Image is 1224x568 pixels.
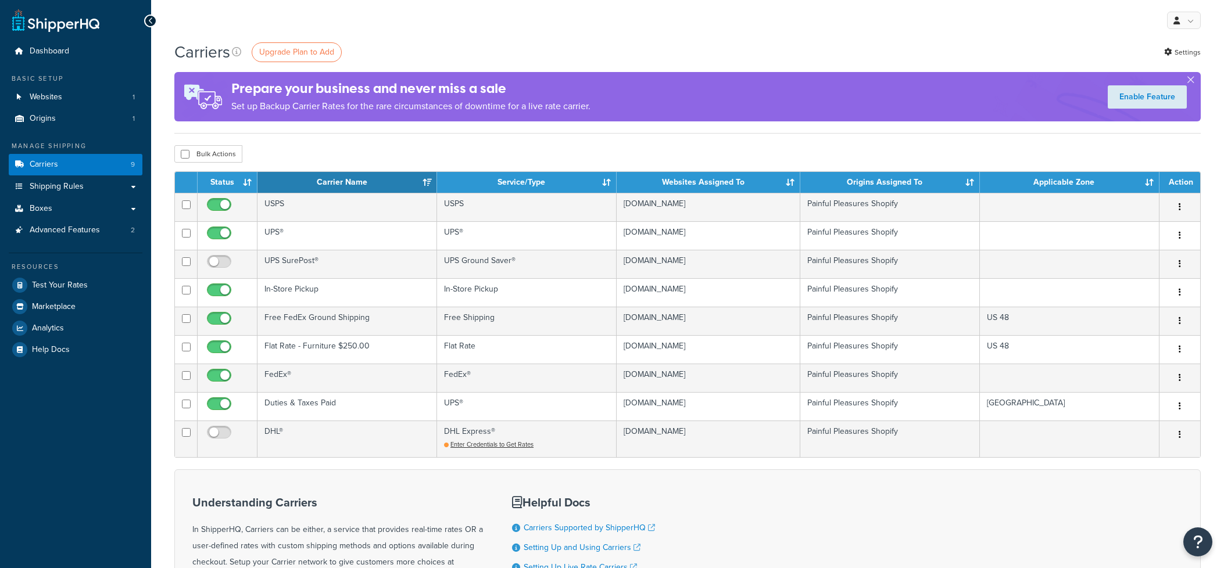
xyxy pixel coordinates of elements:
a: Analytics [9,318,142,339]
td: DHL Express® [437,420,617,457]
li: Advanced Features [9,220,142,241]
th: Status: activate to sort column ascending [198,172,257,193]
th: Service/Type: activate to sort column ascending [437,172,617,193]
span: Shipping Rules [30,182,84,192]
span: Websites [30,92,62,102]
td: Painful Pleasures Shopify [800,420,980,457]
span: Analytics [32,323,64,333]
td: DHL® [257,420,437,457]
button: Open Resource Center [1183,527,1212,556]
td: Painful Pleasures Shopify [800,307,980,335]
a: Setting Up and Using Carriers [524,541,640,553]
li: Websites [9,87,142,108]
td: Flat Rate - Furniture $250.00 [257,335,437,364]
h1: Carriers [174,41,230,63]
a: Boxes [9,198,142,220]
td: [DOMAIN_NAME] [617,307,800,335]
div: Manage Shipping [9,141,142,151]
div: Basic Setup [9,74,142,84]
td: [DOMAIN_NAME] [617,392,800,420]
span: Boxes [30,204,52,214]
li: Shipping Rules [9,176,142,197]
td: [DOMAIN_NAME] [617,193,800,221]
td: Free FedEx Ground Shipping [257,307,437,335]
span: 2 [131,225,135,235]
td: [DOMAIN_NAME] [617,278,800,307]
a: Enable Feature [1108,85,1187,109]
td: UPS® [437,221,617,250]
p: Set up Backup Carrier Rates for the rare circumstances of downtime for a live rate carrier. [231,98,590,114]
span: Test Your Rates [32,281,88,290]
li: Carriers [9,154,142,175]
span: Dashboard [30,46,69,56]
a: Carriers 9 [9,154,142,175]
span: Help Docs [32,345,70,355]
button: Bulk Actions [174,145,242,163]
a: ShipperHQ Home [12,9,99,32]
span: 1 [133,114,135,124]
td: Painful Pleasures Shopify [800,364,980,392]
a: Marketplace [9,296,142,317]
td: Painful Pleasures Shopify [800,392,980,420]
span: 9 [131,160,135,170]
td: Painful Pleasures Shopify [800,250,980,278]
a: Help Docs [9,339,142,360]
span: Enter Credentials to Get Rates [450,440,534,449]
th: Carrier Name: activate to sort column ascending [257,172,437,193]
a: Dashboard [9,41,142,62]
li: Origins [9,108,142,130]
td: UPS® [257,221,437,250]
td: [DOMAIN_NAME] [617,335,800,364]
img: ad-rules-rateshop-fe6ec290ccb7230408bd80ed9643f0289d75e0ffd9eb532fc0e269fcd187b520.png [174,72,231,121]
td: In-Store Pickup [437,278,617,307]
td: Painful Pleasures Shopify [800,278,980,307]
td: USPS [437,193,617,221]
td: [DOMAIN_NAME] [617,420,800,457]
th: Websites Assigned To: activate to sort column ascending [617,172,800,193]
a: Websites 1 [9,87,142,108]
td: UPS Ground Saver® [437,250,617,278]
a: Settings [1164,44,1201,60]
td: [DOMAIN_NAME] [617,250,800,278]
td: FedEx® [437,364,617,392]
td: Painful Pleasures Shopify [800,221,980,250]
td: Free Shipping [437,307,617,335]
td: UPS SurePost® [257,250,437,278]
span: 1 [133,92,135,102]
th: Applicable Zone: activate to sort column ascending [980,172,1159,193]
h3: Understanding Carriers [192,496,483,509]
td: Painful Pleasures Shopify [800,335,980,364]
td: FedEx® [257,364,437,392]
a: Test Your Rates [9,275,142,296]
a: Carriers Supported by ShipperHQ [524,522,655,534]
td: Flat Rate [437,335,617,364]
a: Advanced Features 2 [9,220,142,241]
span: Upgrade Plan to Add [259,46,334,58]
td: UPS® [437,392,617,420]
a: Upgrade Plan to Add [252,42,342,62]
td: [DOMAIN_NAME] [617,221,800,250]
td: USPS [257,193,437,221]
td: US 48 [980,307,1159,335]
span: Advanced Features [30,225,100,235]
th: Action [1159,172,1200,193]
a: Origins 1 [9,108,142,130]
td: In-Store Pickup [257,278,437,307]
td: [DOMAIN_NAME] [617,364,800,392]
span: Carriers [30,160,58,170]
span: Marketplace [32,302,76,312]
h4: Prepare your business and never miss a sale [231,79,590,98]
span: Origins [30,114,56,124]
td: [GEOGRAPHIC_DATA] [980,392,1159,420]
td: Duties & Taxes Paid [257,392,437,420]
td: US 48 [980,335,1159,364]
th: Origins Assigned To: activate to sort column ascending [800,172,980,193]
div: Resources [9,262,142,272]
a: Enter Credentials to Get Rates [444,440,534,449]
